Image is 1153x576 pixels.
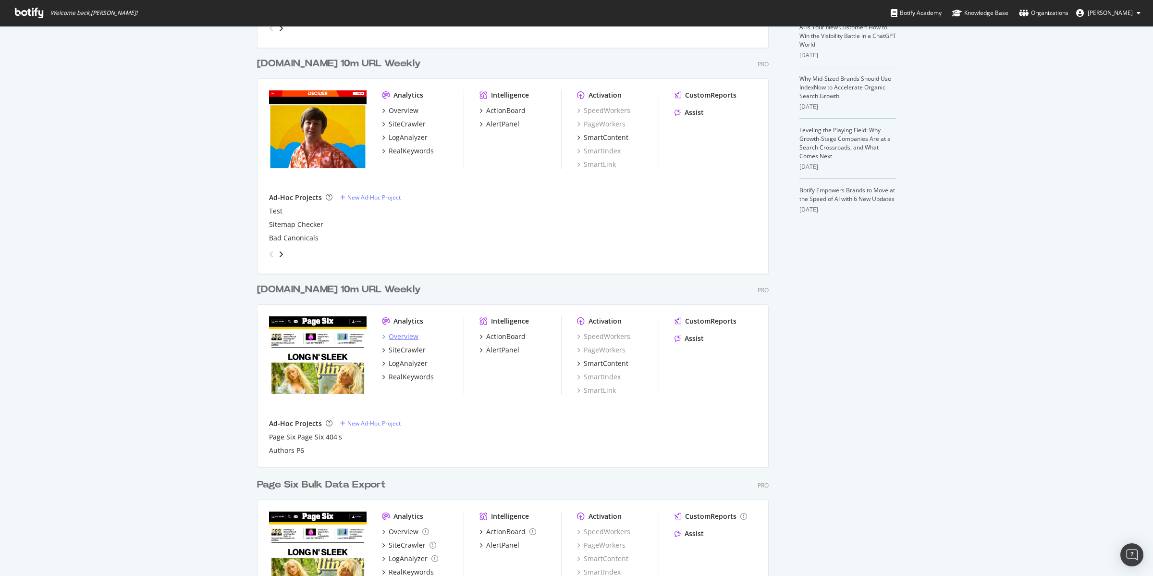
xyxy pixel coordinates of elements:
[269,419,322,428] div: Ad-Hoc Projects
[389,540,426,550] div: SiteCrawler
[577,332,630,341] div: SpeedWorkers
[389,372,434,382] div: RealKeywords
[389,119,426,129] div: SiteCrawler
[758,481,769,489] div: Pro
[584,359,628,368] div: SmartContent
[269,206,282,216] a: Test
[799,23,896,49] a: AI Is Your New Customer: How to Win the Visibility Battle in a ChatGPT World
[479,345,519,355] a: AlertPanel
[269,220,323,229] a: Sitemap Checker
[577,372,621,382] a: SmartIndex
[577,359,628,368] a: SmartContent
[382,345,426,355] a: SiteCrawler
[577,133,628,142] a: SmartContent
[382,527,429,537] a: Overview
[389,133,428,142] div: LogAnalyzer
[347,419,401,427] div: New Ad-Hoc Project
[382,372,434,382] a: RealKeywords
[685,90,736,100] div: CustomReports
[675,512,747,521] a: CustomReports
[382,119,426,129] a: SiteCrawler
[1019,8,1068,18] div: Organizations
[577,345,626,355] div: PageWorkers
[491,316,529,326] div: Intelligence
[486,106,526,115] div: ActionBoard
[1120,543,1143,566] div: Open Intercom Messenger
[479,332,526,341] a: ActionBoard
[486,332,526,341] div: ActionBoard
[382,554,438,563] a: LogAnalyzer
[389,359,428,368] div: LogAnalyzer
[382,540,436,550] a: SiteCrawler
[257,57,421,71] div: [DOMAIN_NAME] 10m URL Weekly
[389,332,418,341] div: Overview
[382,332,418,341] a: Overview
[799,51,896,60] div: [DATE]
[486,527,526,537] div: ActionBoard
[382,146,434,156] a: RealKeywords
[675,529,704,538] a: Assist
[389,345,426,355] div: SiteCrawler
[577,106,630,115] a: SpeedWorkers
[265,247,278,262] div: angle-left
[269,446,304,455] a: Authors P6
[577,146,621,156] a: SmartIndex
[269,233,319,243] a: Bad Canonicals
[389,146,434,156] div: RealKeywords
[589,90,622,100] div: Activation
[265,21,278,36] div: angle-left
[577,554,628,563] a: SmartContent
[340,419,401,427] a: New Ad-Hoc Project
[486,345,519,355] div: AlertPanel
[799,102,896,111] div: [DATE]
[685,316,736,326] div: CustomReports
[577,527,630,537] a: SpeedWorkers
[589,512,622,521] div: Activation
[952,8,1008,18] div: Knowledge Base
[486,540,519,550] div: AlertPanel
[491,512,529,521] div: Intelligence
[269,432,342,442] a: Page Six Page Six 404's
[675,316,736,326] a: CustomReports
[382,133,428,142] a: LogAnalyzer
[278,24,284,33] div: angle-right
[799,126,891,160] a: Leveling the Playing Field: Why Growth-Stage Companies Are at a Search Crossroads, and What Comes...
[479,540,519,550] a: AlertPanel
[589,316,622,326] div: Activation
[340,193,401,201] a: New Ad-Hoc Project
[257,478,386,492] div: Page Six Bulk Data Export
[347,193,401,201] div: New Ad-Hoc Project
[577,386,616,395] a: SmartLink
[577,540,626,550] a: PageWorkers
[486,119,519,129] div: AlertPanel
[269,316,367,394] img: www.Pagesix.com
[685,334,704,343] div: Assist
[389,554,428,563] div: LogAnalyzer
[685,529,704,538] div: Assist
[393,90,423,100] div: Analytics
[891,8,942,18] div: Botify Academy
[257,57,425,71] a: [DOMAIN_NAME] 10m URL Weekly
[584,133,628,142] div: SmartContent
[393,316,423,326] div: Analytics
[257,283,425,297] a: [DOMAIN_NAME] 10m URL Weekly
[685,108,704,117] div: Assist
[577,160,616,169] a: SmartLink
[389,527,418,537] div: Overview
[577,119,626,129] a: PageWorkers
[1088,9,1133,17] span: Brendan O'Connell
[675,90,736,100] a: CustomReports
[257,283,421,297] div: [DOMAIN_NAME] 10m URL Weekly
